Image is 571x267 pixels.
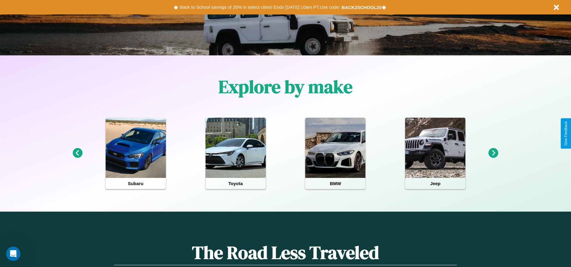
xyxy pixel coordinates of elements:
h1: The Road Less Traveled [114,240,457,265]
h4: Subaru [106,178,166,189]
h4: BMW [305,178,365,189]
div: Give Feedback [564,121,568,146]
h4: Toyota [206,178,266,189]
h4: Jeep [405,178,465,189]
b: BACK2SCHOOL20 [342,5,382,10]
button: Back to School savings of 20% in select cities! Ends [DATE] 10am PT.Use code: [178,3,341,11]
iframe: Intercom live chat [6,247,20,261]
h1: Explore by make [219,74,352,99]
